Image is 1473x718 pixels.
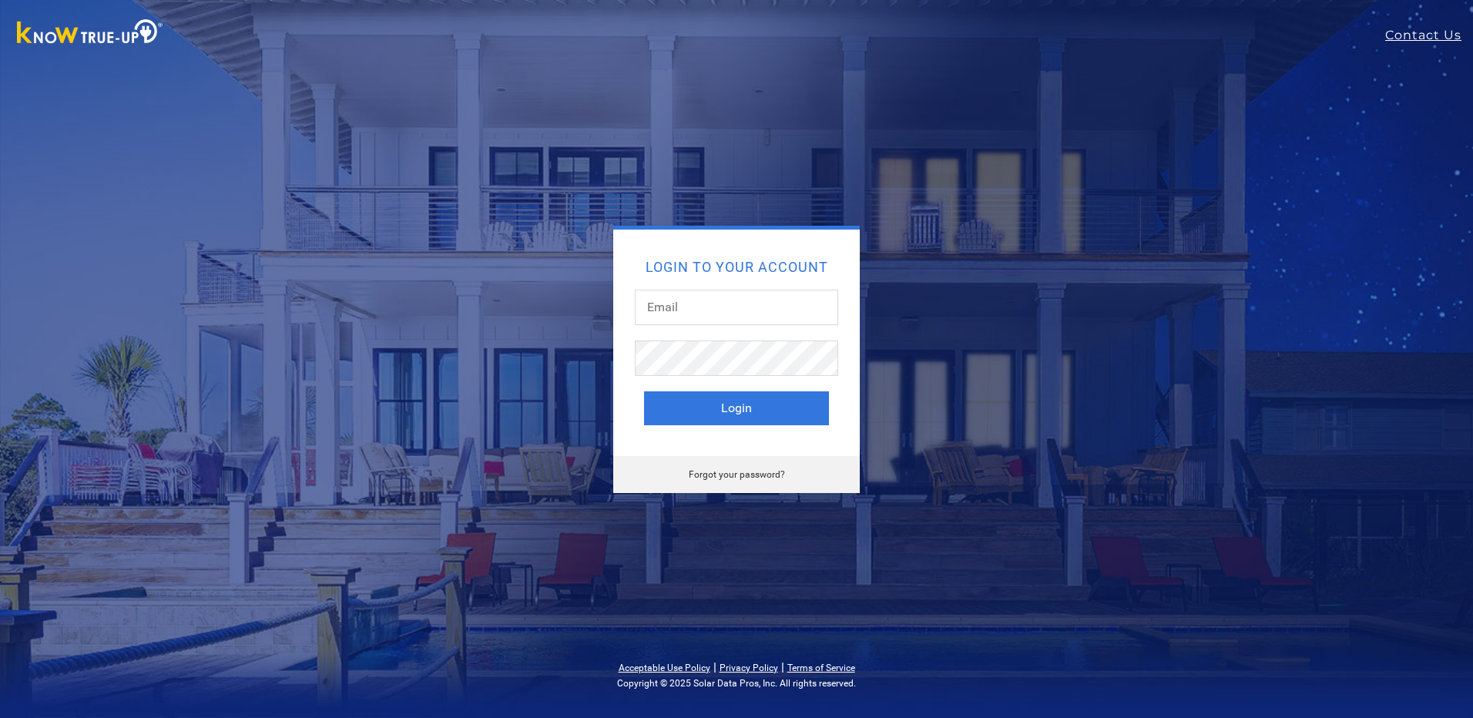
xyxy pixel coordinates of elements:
a: Forgot your password? [689,469,785,480]
input: Email [635,290,838,325]
span: | [713,659,716,674]
img: Know True-Up [9,16,171,51]
a: Terms of Service [787,663,855,673]
a: Acceptable Use Policy [619,663,710,673]
span: | [781,659,784,674]
button: Login [644,391,829,425]
a: Privacy Policy [720,663,778,673]
h2: Login to your account [644,260,829,274]
a: Contact Us [1385,26,1473,45]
